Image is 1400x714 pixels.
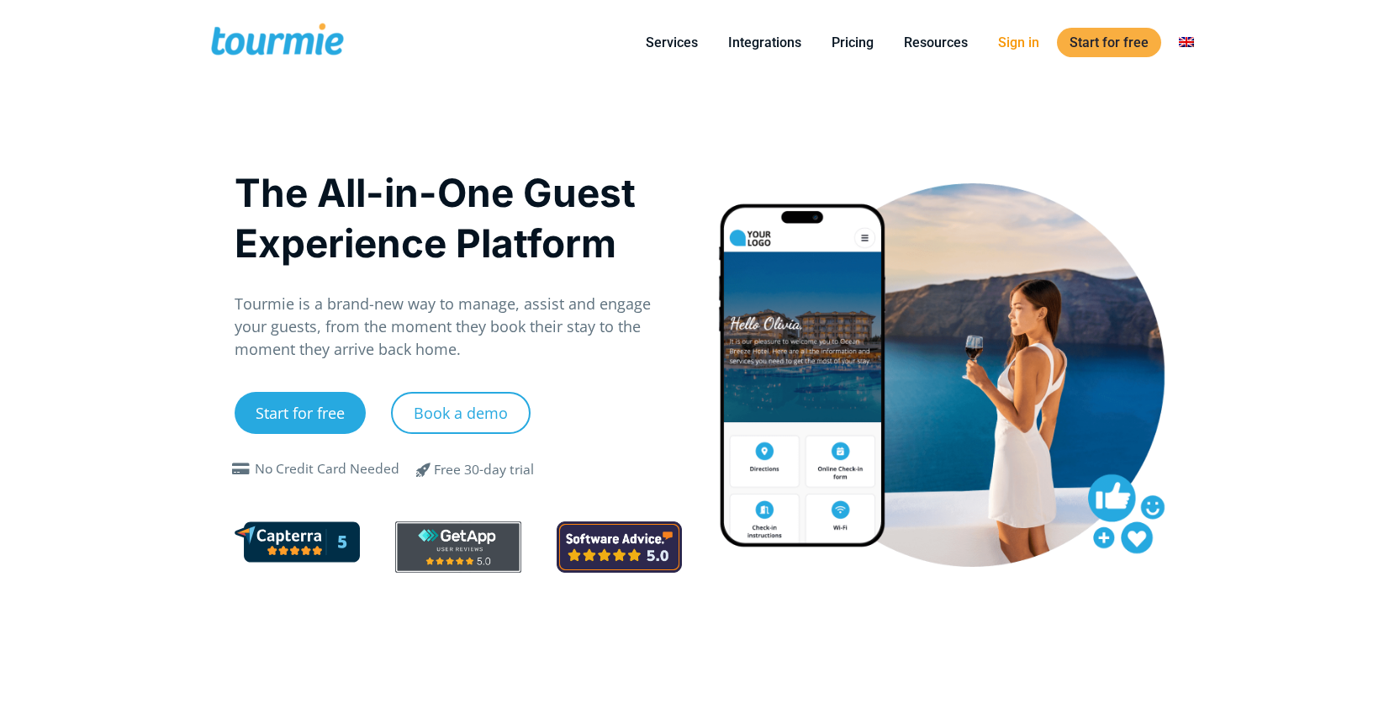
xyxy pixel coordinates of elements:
span:  [404,459,444,479]
a: Book a demo [391,392,531,434]
a: Services [633,32,711,53]
a: Start for free [1057,28,1161,57]
p: Tourmie is a brand-new way to manage, assist and engage your guests, from the moment they book th... [235,293,683,361]
h1: The All-in-One Guest Experience Platform [235,167,683,268]
span:  [228,463,255,476]
a: Resources [891,32,980,53]
a: Pricing [819,32,886,53]
a: Sign in [985,32,1052,53]
div: No Credit Card Needed [255,459,399,479]
div: Free 30-day trial [434,460,534,480]
a: Start for free [235,392,366,434]
a: Integrations [716,32,814,53]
